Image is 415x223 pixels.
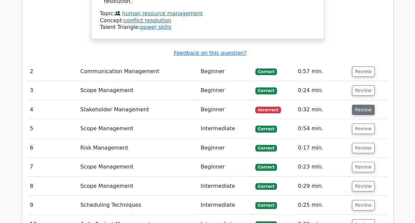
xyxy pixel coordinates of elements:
td: 6 [27,139,78,158]
td: Risk Management [78,139,198,158]
span: Correct [255,87,277,94]
span: Correct [255,164,277,170]
td: Intermediate [198,196,253,215]
td: Beginner [198,62,253,81]
td: 0:29 min. [295,177,349,196]
div: Topic: [100,10,315,17]
button: Review [352,200,375,210]
button: Review [352,143,375,153]
span: Correct [255,202,277,209]
span: Correct [255,145,277,152]
td: 3 [27,81,78,100]
td: 0:23 min. [295,158,349,176]
span: Incorrect [255,107,281,113]
span: Correct [255,183,277,190]
div: Concept: [100,17,315,24]
button: Review [352,124,375,134]
a: Feedback on this question? [174,50,246,56]
button: Review [352,181,375,191]
td: 0:25 min. [295,196,349,215]
span: Correct [255,126,277,132]
td: Communication Management [78,62,198,81]
button: Review [352,66,375,77]
button: Review [352,105,375,115]
td: Beginner [198,158,253,176]
td: 2 [27,62,78,81]
td: Beginner [198,81,253,100]
td: Intermediate [198,119,253,138]
td: Scope Management [78,158,198,176]
span: Correct [255,68,277,75]
td: 7 [27,158,78,176]
td: 5 [27,119,78,138]
button: Review [352,85,375,96]
td: 8 [27,177,78,196]
td: Stakeholder Management [78,100,198,119]
td: Scope Management [78,81,198,100]
div: Talent Triangle: [100,10,315,31]
td: Intermediate [198,177,253,196]
td: 4 [27,100,78,119]
td: 0:24 min. [295,81,349,100]
td: Beginner [198,100,253,119]
td: 0:32 min. [295,100,349,119]
td: Scope Management [78,177,198,196]
a: power skills [140,24,171,30]
button: Review [352,162,375,172]
td: Scope Management [78,119,198,138]
td: 0:57 min. [295,62,349,81]
td: Scheduling Techniques [78,196,198,215]
a: human resource management [122,10,203,17]
td: 9 [27,196,78,215]
a: conflict resolution [124,17,171,24]
td: 0:54 min. [295,119,349,138]
td: 0:17 min. [295,139,349,158]
td: Beginner [198,139,253,158]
